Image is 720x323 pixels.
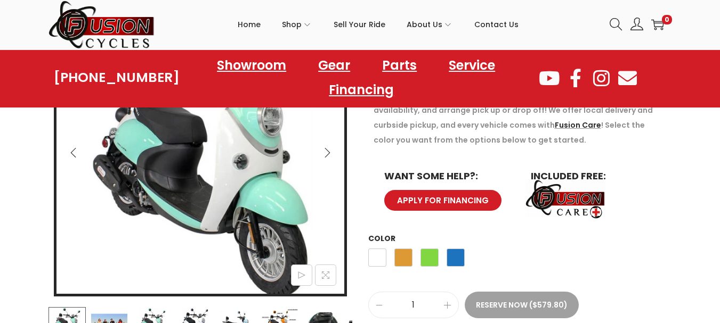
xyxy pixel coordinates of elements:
button: Reserve Now ($579.80) [465,292,579,318]
a: Parts [371,53,427,78]
span: Home [238,11,261,38]
nav: Primary navigation [155,1,602,48]
a: Shop [282,1,312,48]
a: APPLY FOR FINANCING [384,190,501,211]
span: Shop [282,11,302,38]
a: 0 [651,18,664,31]
h6: WANT SOME HELP?: [384,171,509,181]
a: Home [238,1,261,48]
a: Financing [318,78,405,102]
h6: INCLUDED FREE: [531,171,656,181]
a: Fusion Care [555,120,601,130]
span: Contact Us [474,11,519,38]
label: Color [368,233,395,244]
a: Gear [308,53,361,78]
nav: Menu [180,53,537,102]
a: [PHONE_NUMBER] [54,70,180,85]
a: Service [438,53,506,78]
a: About Us [407,1,453,48]
input: Product quantity [369,297,458,312]
button: Next [315,141,339,164]
span: About Us [407,11,442,38]
button: Previous [62,141,85,164]
a: Showroom [206,53,297,78]
span: APPLY FOR FINANCING [397,196,489,204]
span: Sell Your Ride [334,11,385,38]
a: Contact Us [474,1,519,48]
a: Sell Your Ride [334,1,385,48]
